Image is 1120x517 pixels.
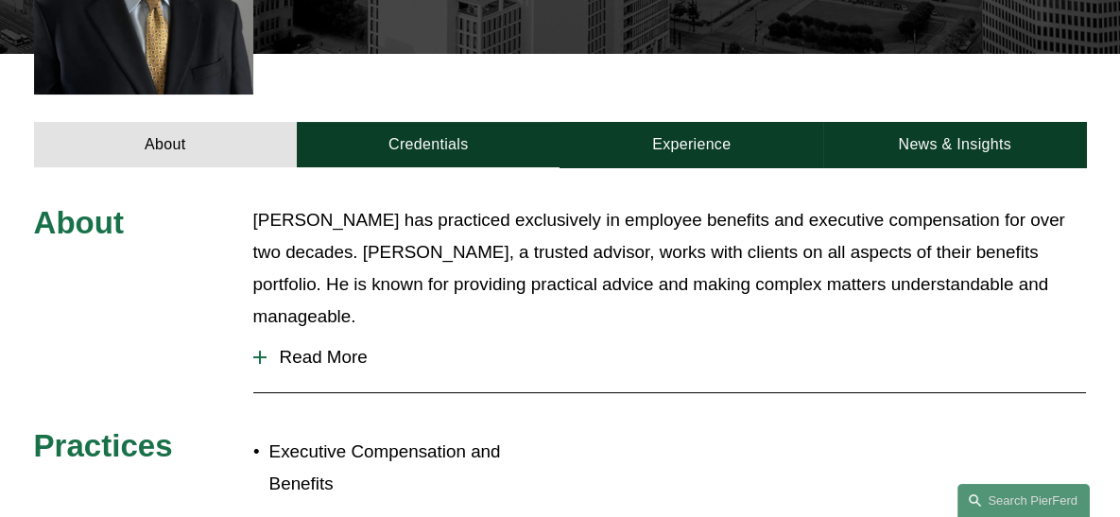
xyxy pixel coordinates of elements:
span: Read More [267,347,1087,368]
p: [PERSON_NAME] has practiced exclusively in employee benefits and executive compensation for over ... [253,204,1087,333]
span: About [34,205,124,240]
span: Practices [34,428,173,463]
a: About [34,122,297,167]
a: Experience [560,122,822,167]
button: Read More [253,333,1087,382]
a: News & Insights [823,122,1086,167]
a: Search this site [957,484,1090,517]
a: Credentials [297,122,560,167]
p: Executive Compensation and Benefits [269,436,560,500]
